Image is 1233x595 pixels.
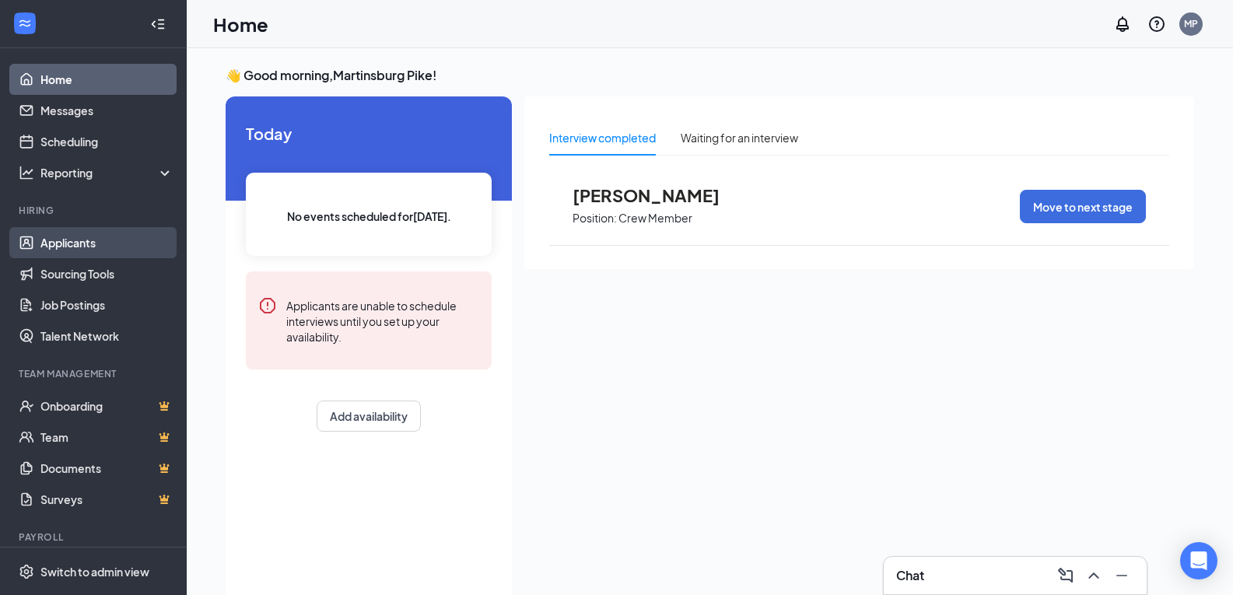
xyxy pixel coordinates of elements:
[40,289,173,320] a: Job Postings
[1084,566,1103,585] svg: ChevronUp
[40,453,173,484] a: DocumentsCrown
[1081,563,1106,588] button: ChevronUp
[549,129,656,146] div: Interview completed
[40,484,173,515] a: SurveysCrown
[1112,566,1131,585] svg: Minimize
[17,16,33,31] svg: WorkstreamLogo
[40,95,173,126] a: Messages
[40,564,149,579] div: Switch to admin view
[40,165,174,180] div: Reporting
[618,211,692,226] p: Crew Member
[246,121,492,145] span: Today
[19,204,170,217] div: Hiring
[258,296,277,315] svg: Error
[150,16,166,32] svg: Collapse
[1056,566,1075,585] svg: ComposeMessage
[19,367,170,380] div: Team Management
[40,126,173,157] a: Scheduling
[40,227,173,258] a: Applicants
[1180,542,1217,579] div: Open Intercom Messenger
[19,564,34,579] svg: Settings
[19,165,34,180] svg: Analysis
[1053,563,1078,588] button: ComposeMessage
[19,530,170,544] div: Payroll
[681,129,798,146] div: Waiting for an interview
[40,64,173,95] a: Home
[40,258,173,289] a: Sourcing Tools
[40,390,173,422] a: OnboardingCrown
[213,11,268,37] h1: Home
[286,296,479,345] div: Applicants are unable to schedule interviews until you set up your availability.
[1109,563,1134,588] button: Minimize
[573,211,617,226] p: Position:
[287,208,451,225] span: No events scheduled for [DATE] .
[226,67,1194,84] h3: 👋 Good morning, Martinsburg Pike !
[317,401,421,432] button: Add availability
[1147,15,1166,33] svg: QuestionInfo
[1184,17,1198,30] div: MP
[573,185,744,205] span: [PERSON_NAME]
[40,320,173,352] a: Talent Network
[40,422,173,453] a: TeamCrown
[1113,15,1132,33] svg: Notifications
[1020,190,1146,223] button: Move to next stage
[896,567,924,584] h3: Chat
